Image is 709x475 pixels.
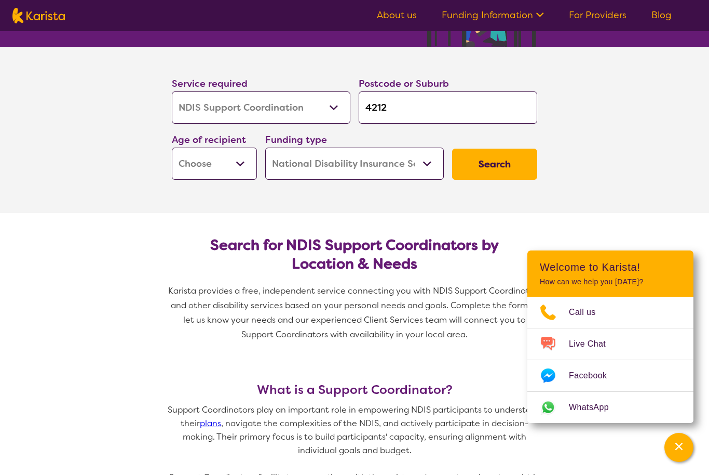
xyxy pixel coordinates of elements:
[172,134,246,146] label: Age of recipient
[180,236,529,273] h2: Search for NDIS Support Coordinators by Location & Needs
[265,134,327,146] label: Funding type
[452,149,537,180] button: Search
[540,261,681,273] h2: Welcome to Karista!
[569,368,619,384] span: Facebook
[200,418,221,429] a: plans
[442,9,544,21] a: Funding Information
[172,77,248,90] label: Service required
[527,250,693,423] div: Channel Menu
[569,9,626,21] a: For Providers
[540,278,681,286] p: How can we help you [DATE]?
[168,285,543,340] span: Karista provides a free, independent service connecting you with NDIS Support Coordinators and ot...
[377,9,417,21] a: About us
[527,392,693,423] a: Web link opens in a new tab.
[359,91,537,124] input: Type
[569,336,618,352] span: Live Chat
[569,400,621,415] span: WhatsApp
[651,9,672,21] a: Blog
[168,382,541,397] h3: What is a Support Coordinator?
[359,77,449,90] label: Postcode or Suburb
[527,297,693,423] ul: Choose channel
[168,403,541,457] p: Support Coordinators play an important role in empowering NDIS participants to understand their ,...
[664,433,693,462] button: Channel Menu
[12,8,65,23] img: Karista logo
[569,305,608,320] span: Call us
